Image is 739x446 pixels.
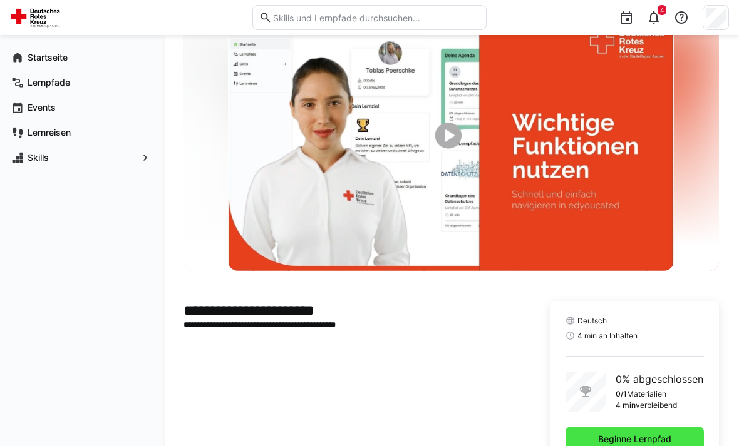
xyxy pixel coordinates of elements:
[272,12,479,23] input: Skills und Lernpfade durchsuchen…
[660,6,664,14] span: 4
[616,389,627,399] p: 0/1
[616,400,636,410] p: 4 min
[616,372,703,387] p: 0% abgeschlossen
[577,316,607,326] span: Deutsch
[577,331,638,341] span: 4 min an Inhalten
[636,400,677,410] p: verbleibend
[596,433,673,445] span: Beginne Lernpfad
[627,389,666,399] p: Materialien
